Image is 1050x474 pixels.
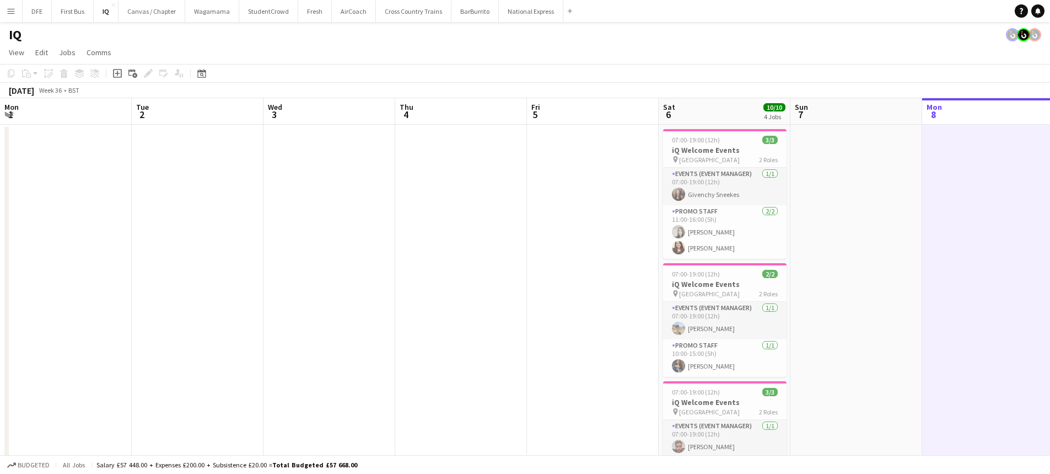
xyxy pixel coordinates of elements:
span: 07:00-19:00 (12h) [672,270,720,278]
h3: iQ Welcome Events [663,279,787,289]
span: 10/10 [763,103,785,111]
div: BST [68,86,79,94]
span: Total Budgeted £57 668.00 [272,461,357,469]
app-job-card: 07:00-19:00 (12h)3/3iQ Welcome Events [GEOGRAPHIC_DATA]2 RolesEvents (Event Manager)1/107:00-19:0... [663,129,787,259]
span: Budgeted [18,461,50,469]
button: Canvas / Chapter [119,1,185,22]
button: First Bus [52,1,94,22]
a: View [4,45,29,60]
a: Edit [31,45,52,60]
button: BarBurrito [451,1,499,22]
span: 3/3 [762,388,778,396]
button: StudentCrowd [239,1,298,22]
app-job-card: 07:00-19:00 (12h)2/2iQ Welcome Events [GEOGRAPHIC_DATA]2 RolesEvents (Event Manager)1/107:00-19:0... [663,263,787,377]
span: 2 [134,108,149,121]
span: Edit [35,47,48,57]
app-user-avatar: Tim Bodenham [1006,28,1019,41]
span: 2 Roles [759,408,778,416]
span: 1 [3,108,19,121]
div: 4 Jobs [764,113,785,121]
app-card-role: Promo Staff1/110:00-15:00 (5h)[PERSON_NAME] [663,339,787,377]
div: Salary £57 448.00 + Expenses £200.00 + Subsistence £20.00 = [96,461,357,469]
span: 2 Roles [759,290,778,298]
span: Fri [531,102,540,112]
span: 3/3 [762,136,778,144]
span: Sat [663,102,675,112]
span: Tue [136,102,149,112]
app-user-avatar: Tim Bodenham [1017,28,1030,41]
app-card-role: Events (Event Manager)1/107:00-19:00 (12h)[PERSON_NAME] [663,420,787,457]
h3: iQ Welcome Events [663,145,787,155]
button: Budgeted [6,459,51,471]
button: AirCoach [332,1,376,22]
span: 07:00-19:00 (12h) [672,136,720,144]
span: 3 [266,108,282,121]
span: [GEOGRAPHIC_DATA] [679,408,740,416]
span: 2/2 [762,270,778,278]
button: Fresh [298,1,332,22]
button: National Express [499,1,563,22]
span: 4 [398,108,413,121]
span: Sun [795,102,808,112]
h1: IQ [9,26,21,43]
app-card-role: Events (Event Manager)1/107:00-19:00 (12h)Givenchy Sneekes [663,168,787,205]
div: [DATE] [9,85,34,96]
button: IQ [94,1,119,22]
span: Thu [400,102,413,112]
span: 7 [793,108,808,121]
a: Jobs [55,45,80,60]
span: 8 [925,108,942,121]
span: 6 [661,108,675,121]
span: 07:00-19:00 (12h) [672,388,720,396]
span: Mon [4,102,19,112]
app-card-role: Promo Staff2/211:00-16:00 (5h)[PERSON_NAME][PERSON_NAME] [663,205,787,259]
span: 5 [530,108,540,121]
span: [GEOGRAPHIC_DATA] [679,156,740,164]
h3: iQ Welcome Events [663,397,787,407]
span: All jobs [61,461,87,469]
span: View [9,47,24,57]
span: 2 Roles [759,156,778,164]
app-user-avatar: Tim Bodenham [1028,28,1041,41]
span: Wed [268,102,282,112]
button: Wagamama [185,1,239,22]
span: Week 36 [36,86,64,94]
app-card-role: Events (Event Manager)1/107:00-19:00 (12h)[PERSON_NAME] [663,302,787,339]
span: [GEOGRAPHIC_DATA] [679,290,740,298]
a: Comms [82,45,116,60]
span: Comms [87,47,111,57]
button: DFE [23,1,52,22]
span: Jobs [59,47,76,57]
span: Mon [927,102,942,112]
button: Cross Country Trains [376,1,451,22]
